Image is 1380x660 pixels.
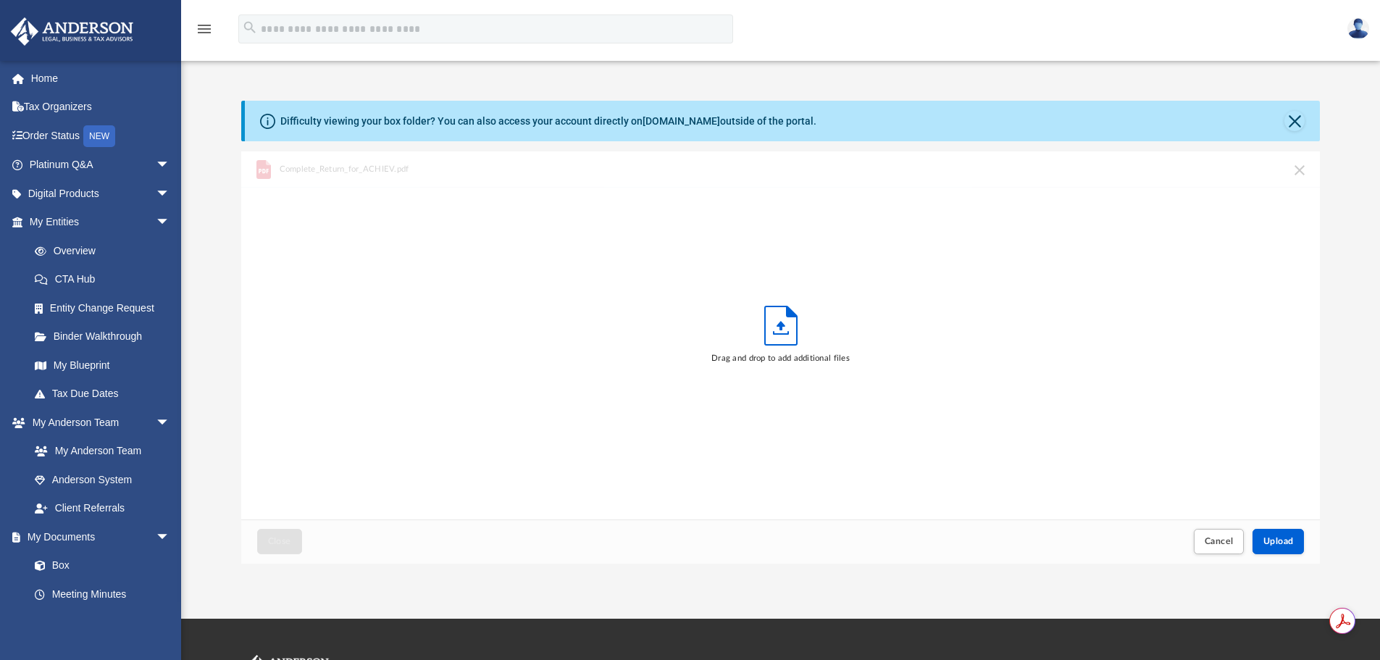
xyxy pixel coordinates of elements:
a: My Entitiesarrow_drop_down [10,208,192,237]
a: Home [10,64,192,93]
a: My Blueprint [20,351,185,380]
img: Anderson Advisors Platinum Portal [7,17,138,46]
a: My Documentsarrow_drop_down [10,522,185,551]
button: Upload [1253,529,1305,554]
div: Drag and drop to add additional files [711,352,850,365]
a: Order StatusNEW [10,121,192,151]
a: [DOMAIN_NAME] [643,115,720,127]
a: My Anderson Teamarrow_drop_down [10,408,185,437]
span: Cancel [1205,537,1234,546]
a: Tax Due Dates [20,380,192,409]
a: Digital Productsarrow_drop_down [10,179,192,208]
span: arrow_drop_down [156,208,185,238]
div: Upload [241,151,1321,564]
a: Forms Library [20,609,177,638]
a: Binder Walkthrough [20,322,192,351]
a: Tax Organizers [10,93,192,122]
a: Client Referrals [20,494,185,523]
span: arrow_drop_down [156,522,185,552]
a: Meeting Minutes [20,580,185,609]
button: Close [257,529,302,554]
div: Difficulty viewing your box folder? You can also access your account directly on outside of the p... [280,114,816,129]
a: Overview [20,236,192,265]
span: Close [268,537,291,546]
button: Cancel [1194,529,1245,554]
a: Anderson System [20,465,185,494]
span: arrow_drop_down [156,408,185,438]
button: Close [1284,111,1305,131]
a: Entity Change Request [20,293,192,322]
a: My Anderson Team [20,437,177,466]
span: arrow_drop_down [156,151,185,180]
a: Platinum Q&Aarrow_drop_down [10,151,192,180]
img: User Pic [1347,18,1369,39]
a: menu [196,28,213,38]
span: Upload [1263,537,1294,546]
a: CTA Hub [20,265,192,294]
span: arrow_drop_down [156,179,185,209]
a: Box [20,551,177,580]
i: menu [196,20,213,38]
div: NEW [83,125,115,147]
i: search [242,20,258,35]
